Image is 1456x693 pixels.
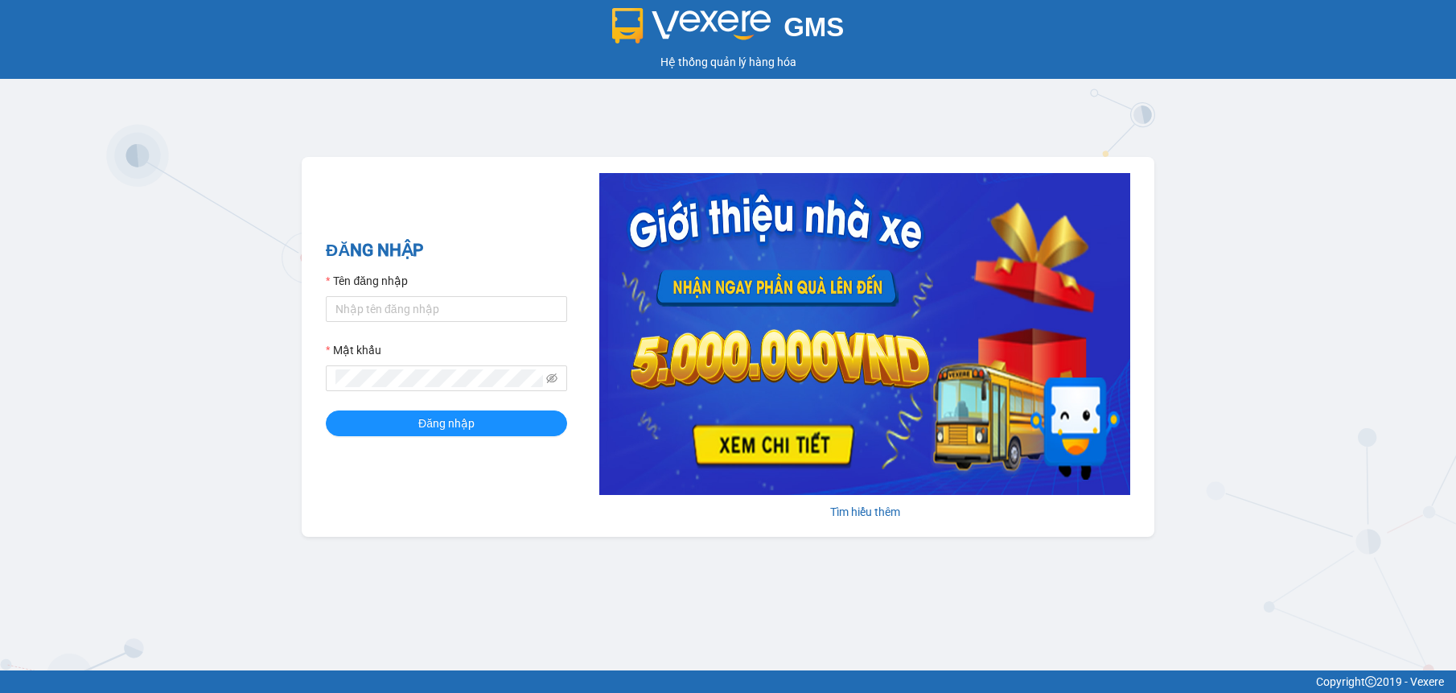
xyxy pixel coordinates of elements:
img: logo 2 [612,8,771,43]
div: Tìm hiểu thêm [599,503,1130,521]
img: banner-0 [599,173,1130,495]
label: Mật khẩu [326,341,381,359]
h2: ĐĂNG NHẬP [326,237,567,264]
input: Mật khẩu [335,369,543,387]
span: GMS [784,12,844,42]
div: Copyright 2019 - Vexere [12,673,1444,691]
label: Tên đăng nhập [326,272,408,290]
button: Đăng nhập [326,410,567,436]
input: Tên đăng nhập [326,296,567,322]
div: Hệ thống quản lý hàng hóa [4,53,1452,71]
span: copyright [1365,676,1376,687]
a: GMS [612,24,845,37]
span: Đăng nhập [418,415,475,432]
span: eye-invisible [546,373,557,384]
